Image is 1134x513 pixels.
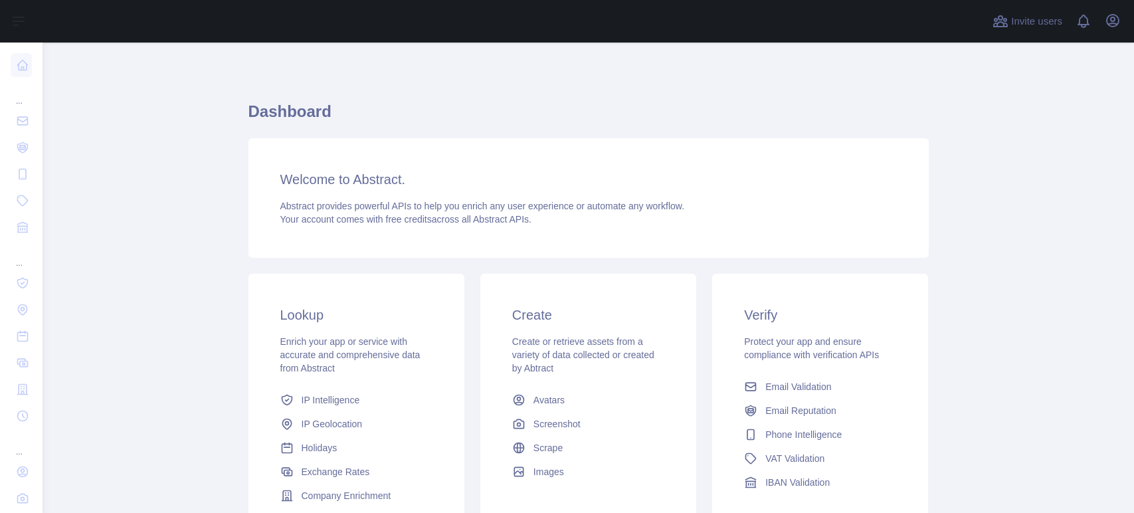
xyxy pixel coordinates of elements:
[302,417,363,431] span: IP Geolocation
[512,336,654,373] span: Create or retrieve assets from a variety of data collected or created by Abtract
[744,336,879,360] span: Protect your app and ensure compliance with verification APIs
[1011,14,1062,29] span: Invite users
[533,393,565,407] span: Avatars
[280,306,432,324] h3: Lookup
[765,380,831,393] span: Email Validation
[507,388,670,412] a: Avatars
[280,214,531,225] span: Your account comes with across all Abstract APIs.
[533,441,563,455] span: Scrape
[280,201,685,211] span: Abstract provides powerful APIs to help you enrich any user experience or automate any workflow.
[765,428,842,441] span: Phone Intelligence
[739,375,901,399] a: Email Validation
[739,423,901,447] a: Phone Intelligence
[533,465,564,478] span: Images
[507,436,670,460] a: Scrape
[11,80,32,106] div: ...
[302,489,391,502] span: Company Enrichment
[11,242,32,268] div: ...
[990,11,1065,32] button: Invite users
[275,436,438,460] a: Holidays
[507,460,670,484] a: Images
[739,447,901,470] a: VAT Validation
[512,306,664,324] h3: Create
[765,476,830,489] span: IBAN Validation
[302,465,370,478] span: Exchange Rates
[302,393,360,407] span: IP Intelligence
[248,101,929,133] h1: Dashboard
[275,484,438,508] a: Company Enrichment
[533,417,581,431] span: Screenshot
[275,412,438,436] a: IP Geolocation
[280,170,897,189] h3: Welcome to Abstract.
[744,306,896,324] h3: Verify
[11,431,32,457] div: ...
[302,441,337,455] span: Holidays
[765,452,824,465] span: VAT Validation
[739,470,901,494] a: IBAN Validation
[275,388,438,412] a: IP Intelligence
[739,399,901,423] a: Email Reputation
[280,336,421,373] span: Enrich your app or service with accurate and comprehensive data from Abstract
[507,412,670,436] a: Screenshot
[275,460,438,484] a: Exchange Rates
[765,404,836,417] span: Email Reputation
[386,214,432,225] span: free credits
